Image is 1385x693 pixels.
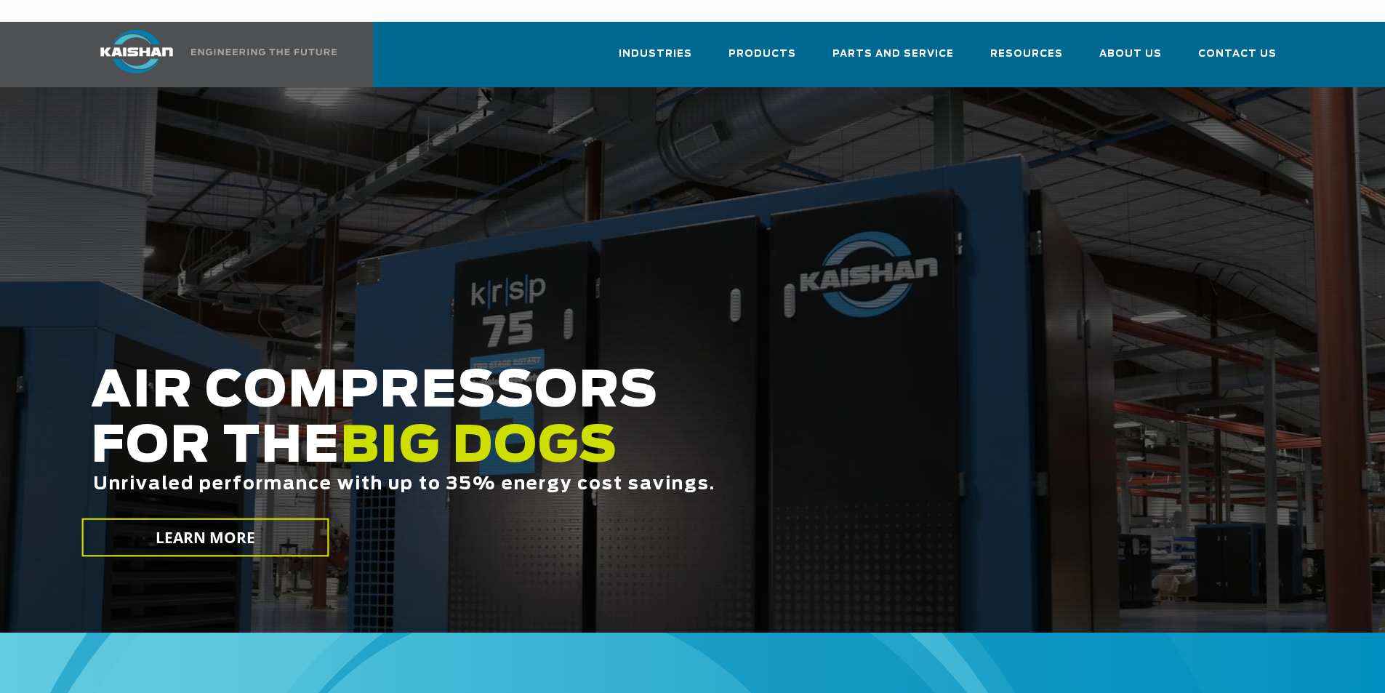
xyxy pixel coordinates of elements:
[832,46,954,63] span: Parts and Service
[728,35,796,84] a: Products
[81,518,329,557] a: LEARN MORE
[1198,35,1277,84] a: Contact Us
[93,476,715,493] span: Unrivaled performance with up to 35% energy cost savings.
[728,46,796,63] span: Products
[619,46,692,63] span: Industries
[1099,35,1162,84] a: About Us
[990,46,1063,63] span: Resources
[990,35,1063,84] a: Resources
[91,364,1091,540] h2: AIR COMPRESSORS FOR THE
[82,30,191,73] img: kaishan logo
[340,422,618,472] span: BIG DOGS
[155,527,255,548] span: LEARN MORE
[82,22,340,87] a: Kaishan USA
[191,49,337,55] img: Engineering the future
[619,35,692,84] a: Industries
[1099,46,1162,63] span: About Us
[832,35,954,84] a: Parts and Service
[1198,46,1277,63] span: Contact Us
